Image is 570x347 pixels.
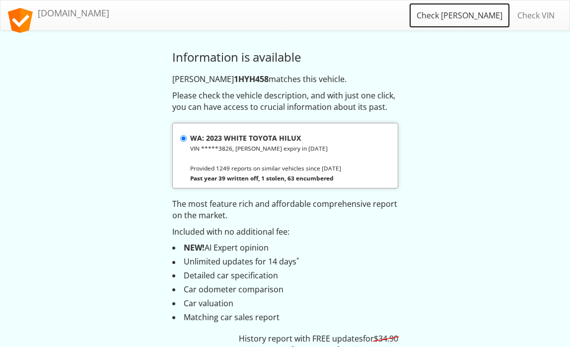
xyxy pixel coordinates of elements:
p: The most feature rich and affordable comprehensive report on the market. [172,198,398,221]
strong: NEW! [184,242,205,253]
p: Please check the vehicle description, and with just one click, you can have access to crucial inf... [172,90,398,113]
li: Car odometer comparison [172,284,398,295]
strong: 1HYH458 [234,74,269,85]
strong: Past year 39 written off, 1 stolen, 63 encumbered [190,174,334,182]
strong: WA: 2023 WHITE TOYOTA HILUX [190,133,301,143]
span: for [363,333,398,344]
h3: Information is available [172,51,398,64]
li: AI Expert opinion [172,242,398,254]
p: [PERSON_NAME] matches this vehicle. [172,74,398,85]
s: $34.90 [374,333,398,344]
p: Included with no additional fee: [172,226,398,238]
li: Car valuation [172,298,398,309]
input: WA: 2023 WHITE TOYOTA HILUX VIN *****3826, [PERSON_NAME] expiry in [DATE] Provided 1249 reports o... [180,135,187,142]
a: Check VIN [510,3,562,28]
li: Matching car sales report [172,312,398,323]
li: Unlimited updates for 14 days [172,256,398,267]
img: logo.svg [8,8,33,33]
li: Detailed car specification [172,270,398,281]
small: VIN *****3826, [PERSON_NAME] expiry in [DATE] [190,144,328,152]
small: Provided 1249 reports on similar vehicles since [DATE] [190,164,341,172]
a: Check [PERSON_NAME] [409,3,510,28]
a: [DOMAIN_NAME] [0,0,117,25]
